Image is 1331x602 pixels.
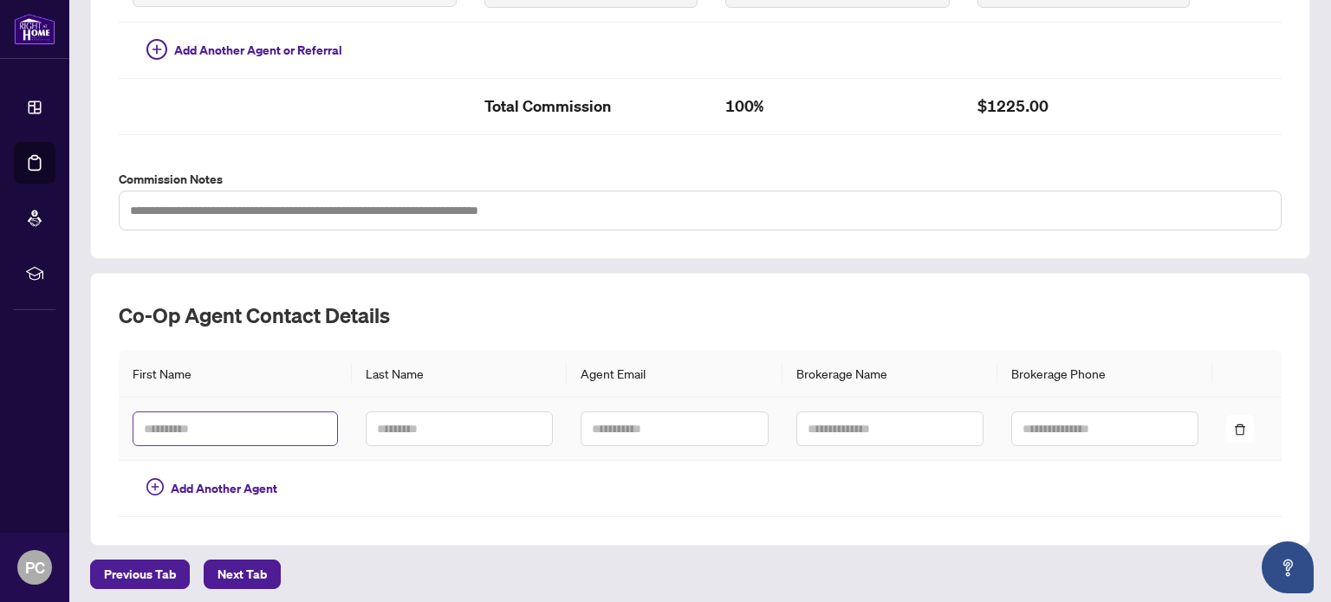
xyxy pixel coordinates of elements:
span: PC [25,555,45,579]
th: Brokerage Phone [997,350,1212,398]
button: Open asap [1262,541,1314,593]
th: First Name [119,350,352,398]
h2: $1225.00 [977,93,1190,120]
h2: Co-op Agent Contact Details [119,301,1282,329]
button: Add Another Agent [133,475,291,502]
label: Commission Notes [119,170,1282,189]
h2: 100% [725,93,950,120]
span: plus-circle [146,39,167,60]
span: Add Another Agent [171,479,277,498]
span: Previous Tab [104,560,176,588]
span: Add Another Agent or Referral [174,41,342,60]
span: delete [1234,424,1246,436]
span: Next Tab [218,560,267,588]
th: Brokerage Name [782,350,997,398]
button: Next Tab [204,560,281,589]
th: Last Name [352,350,567,398]
button: Previous Tab [90,560,190,589]
th: Agent Email [567,350,782,398]
span: plus-circle [146,478,164,495]
img: logo [14,13,55,45]
button: Add Another Agent or Referral [133,36,356,64]
h2: Total Commission [484,93,697,120]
